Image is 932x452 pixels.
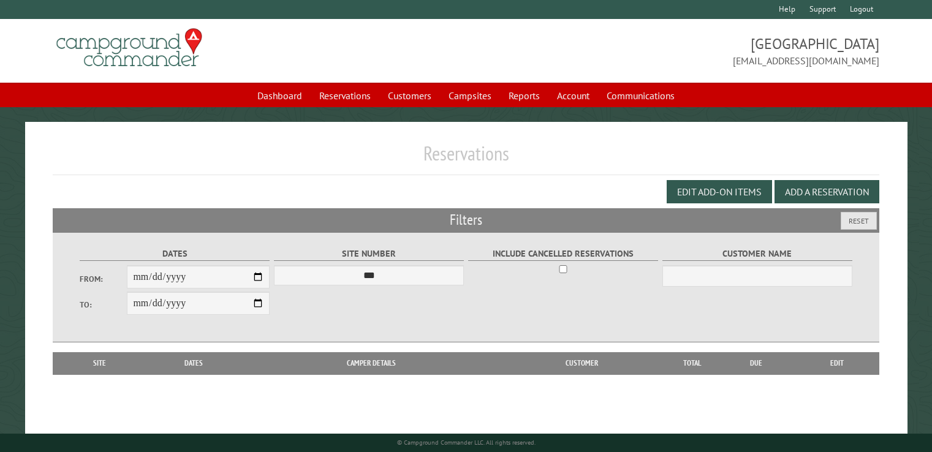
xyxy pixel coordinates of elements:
th: Dates [140,352,247,374]
span: [GEOGRAPHIC_DATA] [EMAIL_ADDRESS][DOMAIN_NAME] [466,34,879,68]
label: Customer Name [662,247,853,261]
label: To: [80,299,127,311]
a: Customers [381,84,439,107]
h2: Filters [53,208,879,232]
label: Dates [80,247,270,261]
th: Customer [496,352,668,374]
button: Edit Add-on Items [667,180,772,203]
a: Campsites [441,84,499,107]
img: Campground Commander [53,24,206,72]
th: Site [59,352,140,374]
h1: Reservations [53,141,879,175]
a: Account [550,84,597,107]
th: Total [668,352,717,374]
a: Reservations [312,84,378,107]
th: Edit [795,352,879,374]
a: Dashboard [250,84,309,107]
button: Add a Reservation [775,180,879,203]
label: Include Cancelled Reservations [468,247,659,261]
a: Communications [599,84,682,107]
button: Reset [841,212,877,230]
small: © Campground Commander LLC. All rights reserved. [397,439,536,446]
label: From: [80,273,127,285]
label: Site Number [274,247,464,261]
a: Reports [501,84,547,107]
th: Due [717,352,795,374]
th: Camper Details [247,352,496,374]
